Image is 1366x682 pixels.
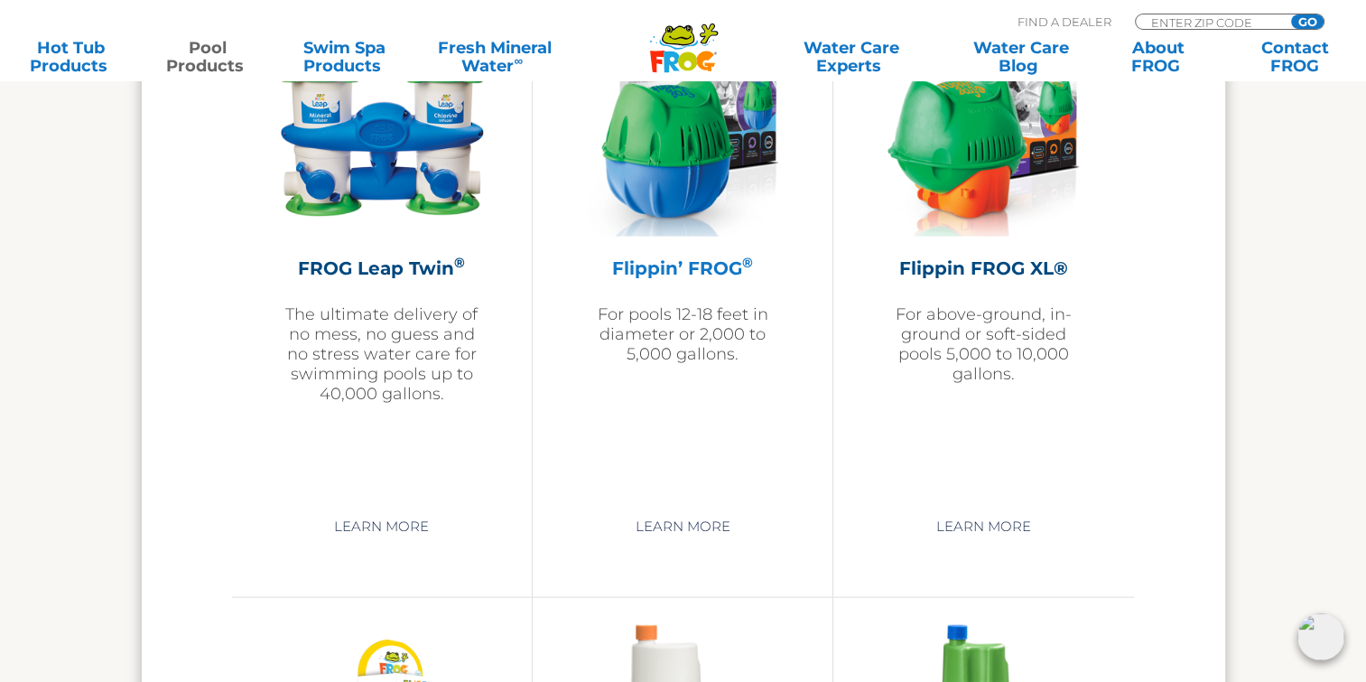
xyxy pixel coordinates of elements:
[277,304,487,404] p: The ultimate delivery of no mess, no guess and no stress water care for swimming pools up to 40,0...
[155,39,262,75] a: PoolProducts
[578,304,787,364] p: For pools 12-18 feet in diameter or 2,000 to 5,000 gallons.
[968,39,1074,75] a: Water CareBlog
[614,510,750,543] a: Learn More
[292,39,398,75] a: Swim SpaProducts
[878,255,1089,282] h2: Flippin FROG XL®
[1149,14,1271,30] input: Zip Code Form
[429,39,562,75] a: Fresh MineralWater∞
[578,27,787,497] a: Flippin’ FROG®For pools 12-18 feet in diameter or 2,000 to 5,000 gallons.
[18,39,125,75] a: Hot TubProducts
[277,27,487,237] img: InfuzerTwin-300x300.png
[1018,14,1111,30] p: Find A Dealer
[1241,39,1348,75] a: ContactFROG
[313,510,450,543] a: Learn More
[765,39,937,75] a: Water CareExperts
[514,53,523,68] sup: ∞
[915,510,1052,543] a: Learn More
[1297,613,1344,660] img: openIcon
[878,27,1089,497] a: Flippin FROG XL®For above-ground, in-ground or soft-sided pools 5,000 to 10,000 gallons.
[1105,39,1212,75] a: AboutFROG
[887,27,1080,237] img: flippin-frog-xl-featured-img-v2-275x300.png
[742,254,753,271] sup: ®
[277,255,487,282] h2: FROG Leap Twin
[878,304,1089,384] p: For above-ground, in-ground or soft-sided pools 5,000 to 10,000 gallons.
[586,27,779,237] img: flippin-frog-featured-img-277x300.png
[578,255,787,282] h2: Flippin’ FROG
[454,254,465,271] sup: ®
[1291,14,1324,29] input: GO
[277,27,487,497] a: FROG Leap Twin®The ultimate delivery of no mess, no guess and no stress water care for swimming p...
